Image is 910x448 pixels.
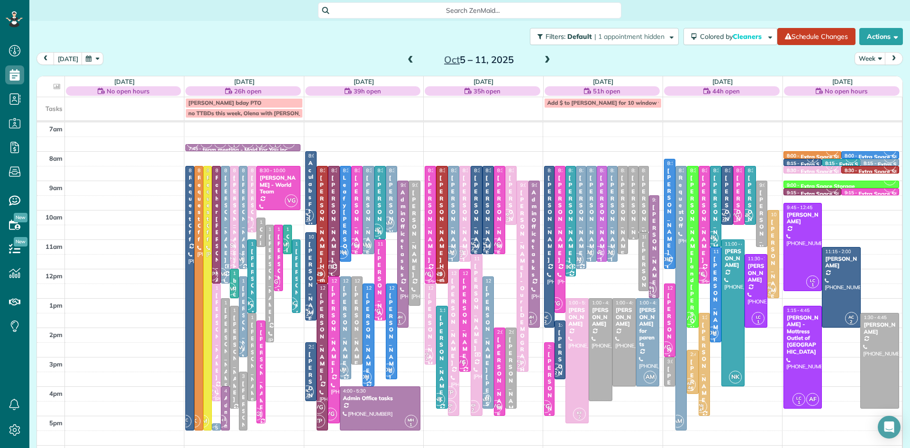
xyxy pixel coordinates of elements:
[592,300,615,306] span: 1:00 - 4:30
[331,285,337,374] div: [PERSON_NAME]
[568,174,573,263] div: [PERSON_NAME]
[451,174,456,358] div: [PERSON_NAME] - Ace Organizing, Llc
[560,261,573,274] span: NK
[558,167,581,174] span: 8:30 - 1:30
[285,194,298,207] span: VG
[713,167,739,174] span: 8:30 - 11:15
[848,314,854,320] span: AC
[531,189,537,278] div: Admin Office tasks
[473,78,494,85] a: [DATE]
[428,167,454,174] span: 8:30 - 12:30
[724,248,742,268] div: [PERSON_NAME]
[547,344,570,350] span: 2:30 - 5:00
[242,278,268,284] span: 12:15 - 3:00
[224,307,227,395] div: [PERSON_NAME]
[520,182,543,188] span: 9:00 - 3:30
[486,167,511,174] span: 8:30 - 11:30
[370,305,383,318] span: VG
[713,174,719,263] div: [PERSON_NAME]
[343,285,348,374] div: [PERSON_NAME]
[486,278,511,284] span: 12:15 - 4:45
[309,153,334,159] span: 8:00 - 10:30
[277,233,280,322] div: [PERSON_NAME]
[428,174,433,263] div: [PERSON_NAME]
[462,174,468,263] div: [PERSON_NAME]
[642,234,670,240] span: 10:45 - 12:45
[451,270,477,276] span: 12:00 - 5:00
[343,278,369,284] span: 12:15 - 3:45
[490,238,502,251] span: VG
[594,32,664,41] span: | 1 appointment hidden
[787,307,810,313] span: 1:15 - 4:45
[825,256,857,269] div: [PERSON_NAME]
[667,167,673,256] div: [PERSON_NAME]
[701,321,707,410] div: [PERSON_NAME]
[724,174,730,263] div: [PERSON_NAME]
[301,310,313,319] small: 2
[215,292,218,381] div: [PERSON_NAME]
[505,211,510,217] span: KF
[579,167,605,174] span: 8:30 - 12:00
[439,307,462,313] span: 1:15 - 4:45
[621,167,646,174] span: 8:30 - 11:30
[319,292,325,381] div: [PERSON_NAME]
[558,322,581,328] span: 1:45 - 3:45
[242,285,245,374] div: [PERSON_NAME]
[721,211,727,217] span: AC
[885,52,903,65] button: next
[631,167,657,174] span: 8:30 - 11:00
[801,161,855,168] div: Extra Space Storage
[748,167,773,174] span: 8:30 - 10:30
[463,270,488,276] span: 12:00 - 3:30
[855,52,886,65] button: Week
[660,341,673,354] span: VG
[718,215,730,224] small: 2
[497,174,502,263] div: [PERSON_NAME]
[786,314,819,355] div: [PERSON_NAME] - Mattress Outlet of [GEOGRAPHIC_DATA]
[215,285,241,291] span: 12:30 - 4:30
[242,174,245,263] div: [PERSON_NAME]
[639,307,657,347] div: [PERSON_NAME] for parents
[389,285,415,291] span: 12:30 - 3:45
[421,354,433,363] small: 2
[683,28,777,45] button: Colored byCleaners
[740,209,753,222] span: NK
[389,174,394,263] div: [PERSON_NAME]
[639,300,662,306] span: 1:00 - 4:00
[616,300,638,306] span: 1:00 - 4:00
[863,321,896,335] div: [PERSON_NAME]
[690,351,713,357] span: 2:45 - 4:15
[354,285,360,374] div: [PERSON_NAME]
[801,183,855,190] div: Extra Space Storage
[517,358,522,364] span: KF
[725,167,750,174] span: 8:30 - 10:30
[652,204,656,442] div: [PERSON_NAME] and [DATE][PERSON_NAME]
[826,163,838,172] small: 2
[777,28,855,45] a: Schedule Changes
[579,174,583,263] div: [PERSON_NAME]
[444,54,460,65] span: Oct
[641,174,646,263] div: [PERSON_NAME]
[571,253,583,266] span: AM
[206,174,209,243] div: Request Off
[336,246,348,259] span: DH
[546,32,565,41] span: Filters:
[286,226,315,232] span: 10:30 - 11:30
[839,161,893,168] div: Extra Space Storage
[462,277,468,366] div: [PERSON_NAME]
[251,167,276,174] span: 8:30 - 10:45
[509,167,534,174] span: 8:30 - 10:30
[215,174,218,304] div: Father [PERSON_NAME]
[756,314,761,320] span: LC
[712,78,733,85] a: [DATE]
[807,281,819,290] small: 1
[610,174,615,263] div: [PERSON_NAME]
[312,268,325,281] span: NS
[301,215,313,224] small: 2
[444,246,456,259] span: AM
[642,167,667,174] span: 8:30 - 10:45
[667,160,693,166] span: 8:15 - 12:00
[660,253,673,266] span: DH
[233,314,236,403] div: [PERSON_NAME]
[644,288,656,297] small: 1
